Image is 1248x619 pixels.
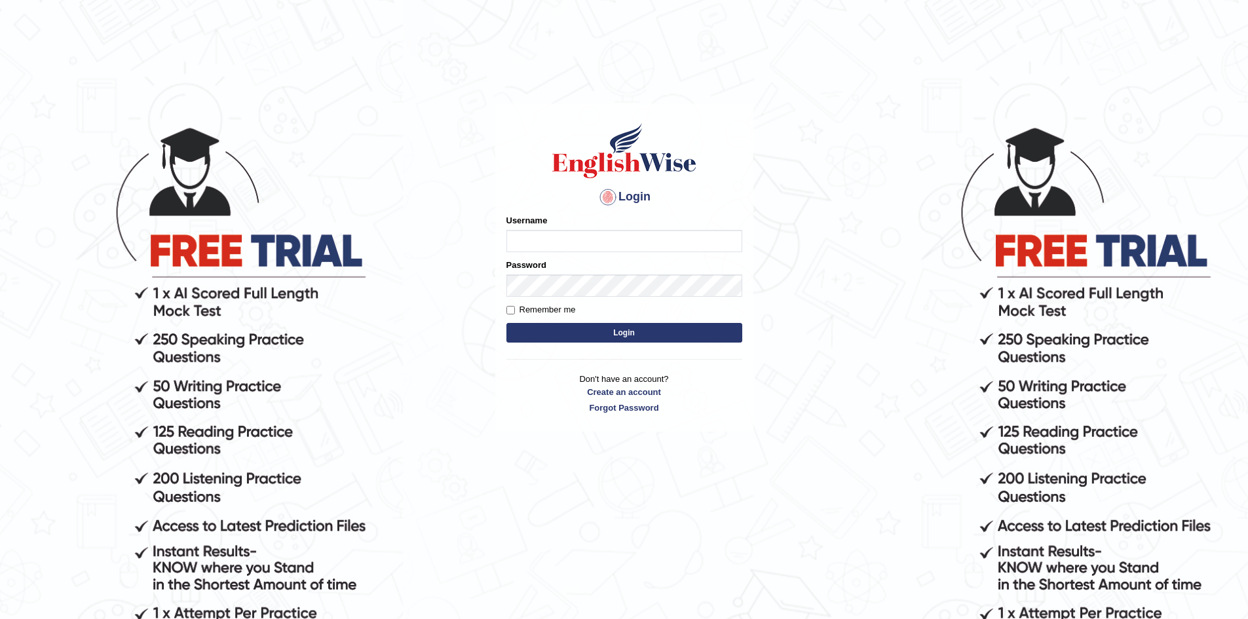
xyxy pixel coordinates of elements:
a: Create an account [506,386,742,398]
input: Remember me [506,306,515,314]
label: Remember me [506,303,576,316]
h4: Login [506,187,742,208]
a: Forgot Password [506,402,742,414]
p: Don't have an account? [506,373,742,413]
img: Logo of English Wise sign in for intelligent practice with AI [550,121,699,180]
label: Username [506,214,548,227]
button: Login [506,323,742,343]
label: Password [506,259,546,271]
